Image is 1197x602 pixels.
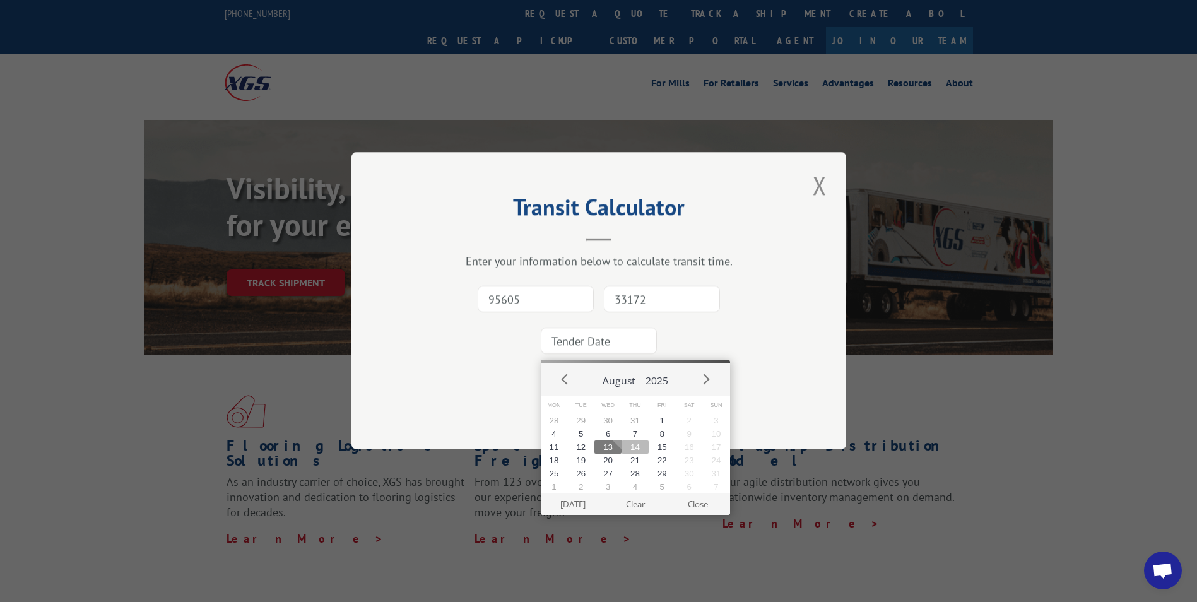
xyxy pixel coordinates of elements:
[594,467,622,480] button: 27
[649,396,676,415] span: Fri
[541,454,568,467] button: 18
[676,440,703,454] button: 16
[703,467,730,480] button: 31
[703,454,730,467] button: 24
[622,454,649,467] button: 21
[649,414,676,427] button: 1
[594,427,622,440] button: 6
[676,396,703,415] span: Sat
[703,396,730,415] span: Sun
[567,467,594,480] button: 26
[622,467,649,480] button: 28
[649,467,676,480] button: 29
[640,363,673,392] button: 2025
[649,440,676,454] button: 15
[649,480,676,493] button: 5
[809,168,830,203] button: Close modal
[567,480,594,493] button: 2
[541,396,568,415] span: Mon
[1144,552,1182,589] a: Open chat
[676,480,703,493] button: 6
[622,480,649,493] button: 4
[594,454,622,467] button: 20
[676,454,703,467] button: 23
[567,396,594,415] span: Tue
[567,440,594,454] button: 12
[556,369,575,388] button: Prev
[541,493,604,515] button: [DATE]
[567,454,594,467] button: 19
[703,414,730,427] button: 3
[622,396,649,415] span: Thu
[415,198,783,222] h2: Transit Calculator
[567,427,594,440] button: 5
[541,440,568,454] button: 11
[703,427,730,440] button: 10
[622,440,649,454] button: 14
[541,480,568,493] button: 1
[676,414,703,427] button: 2
[604,493,666,515] button: Clear
[604,286,720,313] input: Dest. Zip
[666,493,729,515] button: Close
[541,328,657,355] input: Tender Date
[541,467,568,480] button: 25
[541,414,568,427] button: 28
[594,480,622,493] button: 3
[676,467,703,480] button: 30
[598,363,640,392] button: August
[415,254,783,269] div: Enter your information below to calculate transit time.
[649,454,676,467] button: 22
[478,286,594,313] input: Origin Zip
[703,440,730,454] button: 17
[696,369,715,388] button: Next
[594,396,622,415] span: Wed
[703,480,730,493] button: 7
[567,414,594,427] button: 29
[676,427,703,440] button: 9
[541,427,568,440] button: 4
[594,440,622,454] button: 13
[649,427,676,440] button: 8
[594,414,622,427] button: 30
[622,427,649,440] button: 7
[622,414,649,427] button: 31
